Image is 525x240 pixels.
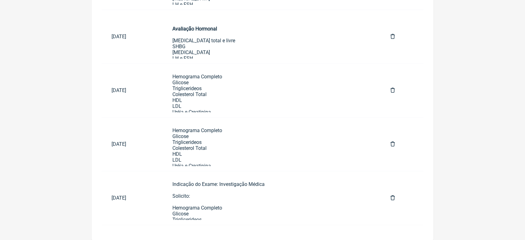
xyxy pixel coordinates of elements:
[102,136,162,152] a: [DATE]
[162,69,381,112] a: Hemograma CompletoGlicoseTriglicerideosColesterol TotalHDLLDLUréia e CreatininaHepatograma Comple...
[162,122,381,166] a: Hemograma CompletoGlicoseTriglicerideosColesterol TotalHDLLDLUréia e CreatininaHepatograma Comple...
[172,26,217,32] strong: Avaliação Hormonal
[102,29,162,44] a: [DATE]
[102,190,162,206] a: [DATE]
[162,15,381,58] a: Avaliação Hormonal[MEDICAL_DATA] total e livreSHBG[MEDICAL_DATA]LH e FSHProlactinaProgesterona[ME...
[172,20,371,91] div: [MEDICAL_DATA] total e livre SHBG [MEDICAL_DATA] LH e FSH Prolactina Progesterona [MEDICAL_DATA]-...
[162,176,381,220] a: Indicação do Exame: Investigação MédicaSolicito:Hemograma CompletoGlicoseTriglicerideosColesterol...
[102,82,162,98] a: [DATE]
